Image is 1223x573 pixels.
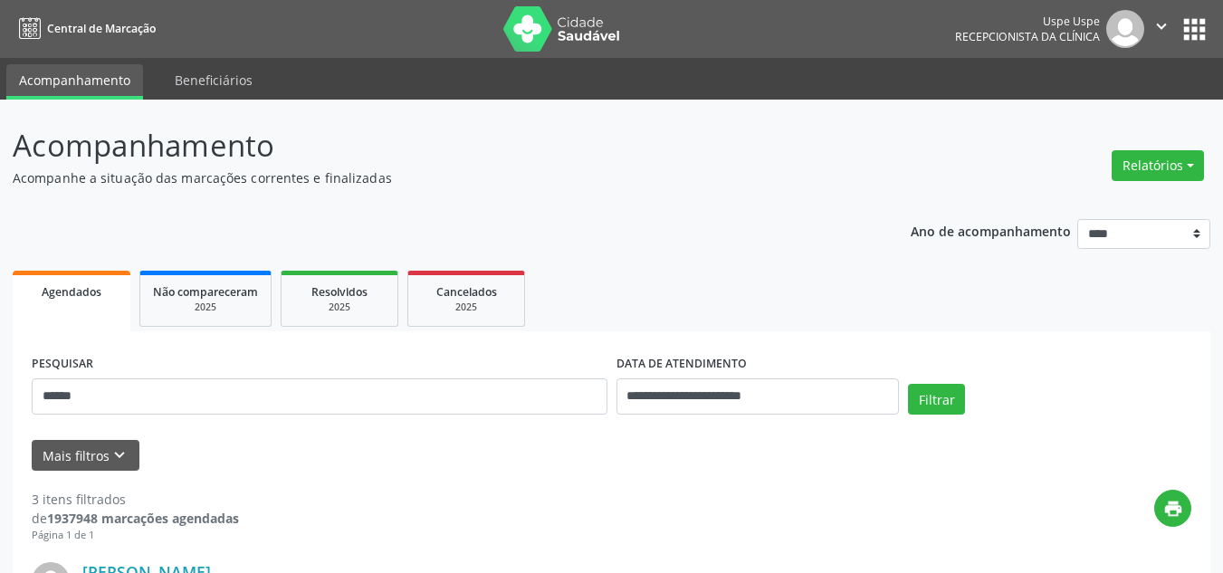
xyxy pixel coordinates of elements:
button:  [1144,10,1179,48]
a: Central de Marcação [13,14,156,43]
div: Página 1 de 1 [32,528,239,543]
div: 2025 [294,301,385,314]
label: DATA DE ATENDIMENTO [616,350,747,378]
button: apps [1179,14,1210,45]
a: Beneficiários [162,64,265,96]
p: Acompanhamento [13,123,851,168]
span: Cancelados [436,284,497,300]
p: Ano de acompanhamento [911,219,1071,242]
span: Resolvidos [311,284,368,300]
span: Agendados [42,284,101,300]
span: Não compareceram [153,284,258,300]
div: 2025 [421,301,511,314]
i: keyboard_arrow_down [110,445,129,465]
button: Relatórios [1112,150,1204,181]
img: img [1106,10,1144,48]
div: de [32,509,239,528]
p: Acompanhe a situação das marcações correntes e finalizadas [13,168,851,187]
button: print [1154,490,1191,527]
i:  [1151,16,1171,36]
button: Mais filtroskeyboard_arrow_down [32,440,139,472]
label: PESQUISAR [32,350,93,378]
span: Recepcionista da clínica [955,29,1100,44]
i: print [1163,499,1183,519]
strong: 1937948 marcações agendadas [47,510,239,527]
span: Central de Marcação [47,21,156,36]
div: 3 itens filtrados [32,490,239,509]
div: 2025 [153,301,258,314]
div: Uspe Uspe [955,14,1100,29]
button: Filtrar [908,384,965,415]
a: Acompanhamento [6,64,143,100]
